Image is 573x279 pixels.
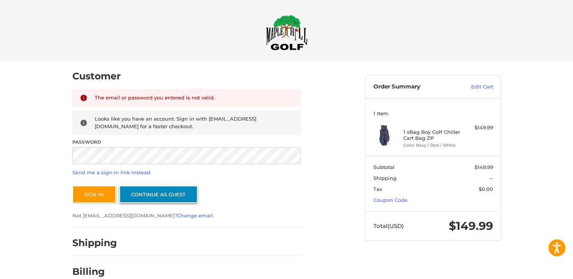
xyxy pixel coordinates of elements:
[373,83,455,91] h3: Order Summary
[455,83,493,91] a: Edit Cart
[72,237,117,249] h2: Shipping
[72,169,150,175] a: Send me a sign-in link instead
[72,70,121,82] h2: Customer
[449,219,493,233] span: $149.99
[95,116,256,129] span: Looks like you have an account. Sign in with [EMAIL_ADDRESS][DOMAIN_NAME] for a faster checkout.
[72,186,116,203] button: Sign In
[72,139,301,146] label: Password
[403,129,461,141] h4: 1 x Bag Boy Golf Chiller Cart Bag ZP
[479,186,493,192] span: $0.00
[373,175,397,181] span: Shipping
[475,164,493,170] span: $149.99
[373,222,404,229] span: Total (USD)
[511,259,573,279] iframe: Google Customer Reviews
[72,212,301,220] p: Not [EMAIL_ADDRESS][DOMAIN_NAME]? .
[403,142,461,149] li: Color Navy / Red / White
[463,124,493,132] div: $149.99
[95,94,294,102] div: The email or password you entered is not valid.
[72,266,117,277] h2: Billing
[266,15,308,50] img: Maple Hill Golf
[373,110,493,116] h3: 1 Item
[373,164,395,170] span: Subtotal
[489,175,493,181] span: --
[373,186,382,192] span: Tax
[177,212,213,219] a: Change email
[119,186,198,203] a: Continue as guest
[373,197,408,203] a: Coupon Code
